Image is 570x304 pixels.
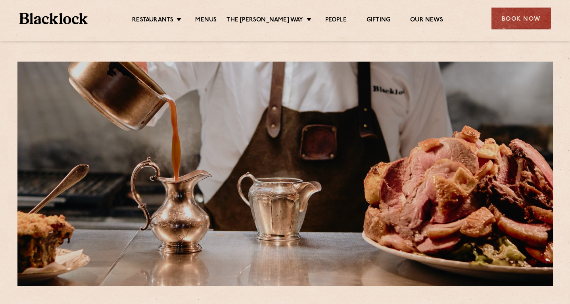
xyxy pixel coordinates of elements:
img: BL_Textured_Logo-footer-cropped.svg [19,13,88,24]
a: Menus [195,16,217,25]
a: Gifting [367,16,390,25]
a: People [325,16,347,25]
div: Book Now [491,8,551,29]
a: Restaurants [132,16,173,25]
a: Our News [410,16,443,25]
a: The [PERSON_NAME] Way [226,16,303,25]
